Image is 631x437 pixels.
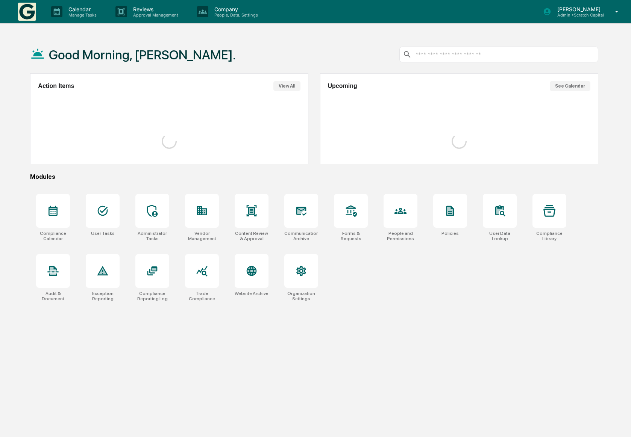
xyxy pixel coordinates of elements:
[328,83,357,89] h2: Upcoming
[62,12,100,18] p: Manage Tasks
[62,6,100,12] p: Calendar
[550,81,590,91] button: See Calendar
[30,173,598,180] div: Modules
[127,12,182,18] p: Approval Management
[551,6,604,12] p: [PERSON_NAME]
[127,6,182,12] p: Reviews
[86,291,120,301] div: Exception Reporting
[551,12,604,18] p: Admin • Scratch Capital
[38,83,74,89] h2: Action Items
[135,231,169,241] div: Administrator Tasks
[91,231,115,236] div: User Tasks
[273,81,300,91] button: View All
[441,231,459,236] div: Policies
[36,231,70,241] div: Compliance Calendar
[235,231,268,241] div: Content Review & Approval
[235,291,268,296] div: Website Archive
[185,291,219,301] div: Trade Compliance
[483,231,517,241] div: User Data Lookup
[284,231,318,241] div: Communications Archive
[185,231,219,241] div: Vendor Management
[36,291,70,301] div: Audit & Document Logs
[49,47,236,62] h1: Good Morning, [PERSON_NAME].
[284,291,318,301] div: Organization Settings
[384,231,417,241] div: People and Permissions
[135,291,169,301] div: Compliance Reporting Log
[334,231,368,241] div: Forms & Requests
[18,3,36,21] img: logo
[208,6,262,12] p: Company
[208,12,262,18] p: People, Data, Settings
[532,231,566,241] div: Compliance Library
